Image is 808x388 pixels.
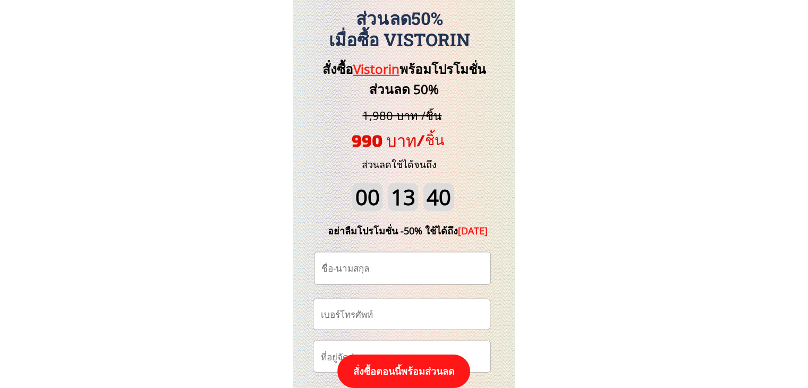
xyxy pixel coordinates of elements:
span: /ชิ้น [416,131,444,148]
h3: ส่วนลดใช้ได้จนถึง [347,157,451,172]
h3: ส่วนลด50% เมื่อซื้อ Vistorin [287,8,512,50]
div: อย่าลืมโปรโมชั่น -50% ใช้ได้ถึง [312,223,504,239]
p: สั่งซื้อตอนนี้พร้อมส่วนลด [336,355,471,388]
span: [DATE] [458,224,488,237]
input: ที่อยู่จัดส่ง [318,341,486,372]
input: ชื่อ-นามสกุล [319,252,486,284]
h3: สั่งซื้อ พร้อมโปรโมชั่นส่วนลด 50% [304,59,504,100]
span: 990 บาท [352,130,416,150]
input: เบอร์โทรศัพท์ [318,299,485,330]
span: Vistorin [353,60,399,78]
span: 1,980 บาท /ชิ้น [362,107,441,123]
